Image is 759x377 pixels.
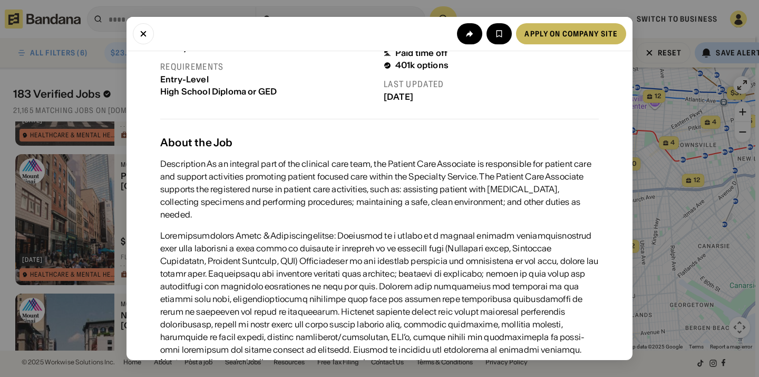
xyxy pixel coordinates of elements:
div: High School Diploma or GED [160,87,375,97]
div: Requirements [160,61,375,72]
div: Loremipsumdolors Ametc & Adipiscingelitse: Doeiusmod te i utlabo et d magnaal enimadm veniamquisn... [160,229,599,369]
div: 401k options [395,60,449,70]
div: About the Job [160,136,599,149]
div: Entry-Level [160,74,375,84]
div: Apply on company site [524,30,618,37]
div: Last updated [384,79,599,90]
div: Paid time off [395,48,447,58]
div: [DATE] [384,92,599,102]
button: Close [133,23,154,44]
div: Description As an integral part of the clinical care team, the Patient Care Associate is responsi... [160,157,599,221]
